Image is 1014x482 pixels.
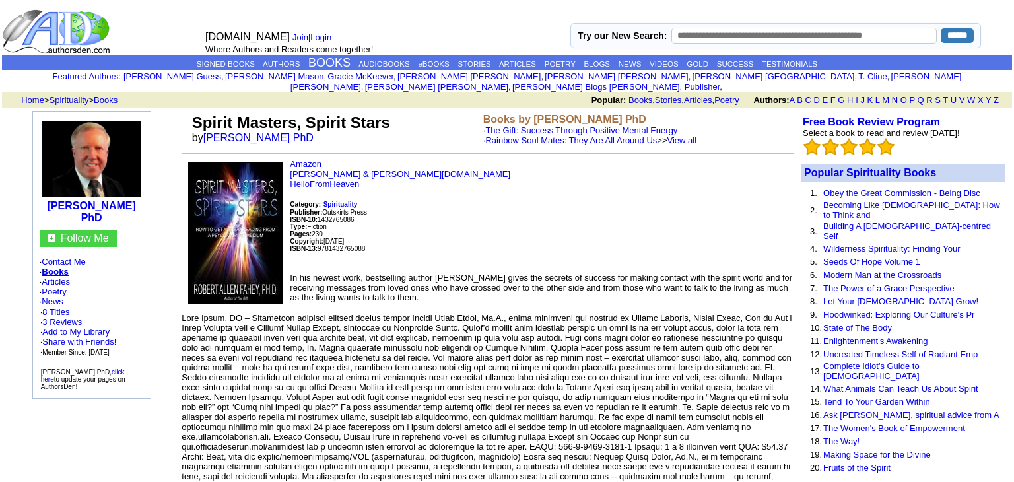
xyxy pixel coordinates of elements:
a: eBOOKS [418,60,449,68]
a: TESTIMONIALS [762,60,817,68]
a: U [951,95,957,105]
a: Share with Friends! [42,337,116,347]
a: Let Your [DEMOGRAPHIC_DATA] Grow! [823,296,978,306]
img: gc.jpg [48,234,55,242]
a: State of The Body [823,323,892,333]
a: BLOGS [584,60,610,68]
font: [PERSON_NAME] PhD, to update your pages on AuthorsDen! [41,368,125,390]
font: 5. [810,257,817,267]
a: S [935,95,941,105]
font: In his newest work, bestselling author [PERSON_NAME] gives the secrets of success for making cont... [290,273,792,302]
a: Stories [655,95,681,105]
font: 9781432765088 [290,245,365,252]
a: POETRY [545,60,576,68]
b: Pages: [290,230,312,238]
a: X [978,95,984,105]
a: Complete Idiot's Guide to [DEMOGRAPHIC_DATA] [823,361,920,381]
b: ISBN-13: [290,245,318,252]
a: Amazon [290,159,321,169]
a: Making Space for the Divine [823,450,931,460]
a: The Power of a Grace Perspective [823,283,955,293]
font: [DATE] [323,238,344,245]
a: VIDEOS [650,60,678,68]
img: 44752.jpg [188,162,283,304]
a: Fruits of the Spirit [823,463,891,473]
font: 3. [810,226,817,236]
font: : [53,71,121,81]
b: Spirituality [323,201,358,208]
a: BOOKS [308,56,351,69]
a: News [42,296,63,306]
b: ISBN-10: [290,216,318,223]
font: 12. [810,349,822,359]
font: > > [17,95,118,105]
a: Modern Man at the Crossroads [823,270,941,280]
font: Spirit Masters, Spirit Stars [192,114,390,131]
img: logo_ad.gif [2,9,113,55]
font: Where Authors and Readers come together! [205,44,373,54]
a: K [867,95,873,105]
a: [PERSON_NAME] [GEOGRAPHIC_DATA] [693,71,855,81]
b: Type: [290,223,307,230]
font: 8. [810,296,817,306]
font: · [483,125,696,145]
img: bigemptystars.png [859,138,876,155]
a: N [892,95,898,105]
font: 16. [810,410,822,420]
a: T [943,95,948,105]
a: T. Cline [858,71,887,81]
font: , , , , , , , , , , [123,71,962,92]
font: 1432765086 [290,216,354,223]
font: Select a book to read and review [DATE]! [803,128,960,138]
a: Q [917,95,924,105]
font: Fiction [290,223,326,230]
a: E [822,95,828,105]
img: bigemptystars.png [840,138,858,155]
font: i [722,84,724,91]
font: i [543,73,545,81]
font: 18. [810,436,822,446]
a: Y [986,95,991,105]
a: I [856,95,858,105]
b: Popular: [591,95,626,105]
a: STORIES [457,60,490,68]
a: What Animals Can Teach Us About Spirit [823,384,978,394]
a: Seeds Of Hope Volume 1 [823,257,920,267]
b: Books by [PERSON_NAME] PhD [483,114,646,125]
a: W [967,95,975,105]
a: Spirituality [323,199,358,209]
font: 4. [810,244,817,254]
img: 53477.jpg [42,121,141,197]
a: Hoodwinked: Exploring Our Culture's Pr [823,310,974,320]
font: i [224,73,225,81]
font: · · · [40,327,117,357]
a: B [797,95,803,105]
font: | [292,32,336,42]
a: AUDIOBOOKS [358,60,409,68]
a: Z [994,95,999,105]
font: Popular Spirituality Books [804,167,936,178]
a: J [860,95,865,105]
a: Ask [PERSON_NAME], spiritual advice from A [823,410,999,420]
font: 2. [810,205,817,215]
font: Outskirts Press [290,209,367,216]
a: [PERSON_NAME] & [PERSON_NAME][DOMAIN_NAME] [290,169,510,179]
font: 19. [810,450,822,460]
font: 14. [810,384,822,394]
font: , , , [591,95,1011,105]
font: Copyright: [290,238,323,245]
font: i [889,73,891,81]
a: Enlightenment's Awakening [823,336,928,346]
a: F [830,95,836,105]
a: C [805,95,811,105]
a: H [847,95,853,105]
a: Poetry [42,287,67,296]
a: G [838,95,844,105]
img: bigemptystars.png [877,138,895,155]
a: R [926,95,932,105]
a: click here [41,368,125,383]
a: 3 Reviews [42,317,82,327]
a: [PERSON_NAME] Guess [123,71,221,81]
a: Follow Me [61,232,109,244]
